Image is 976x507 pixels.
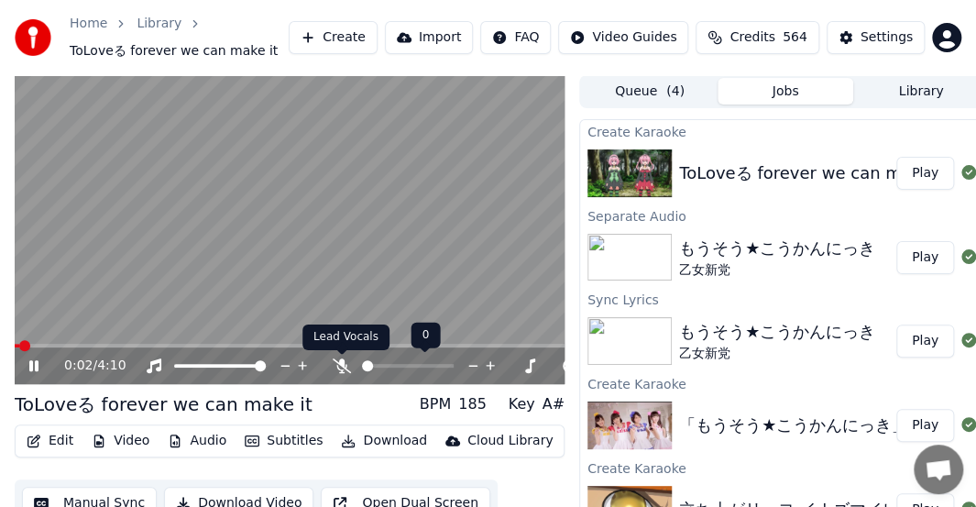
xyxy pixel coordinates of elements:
[679,261,875,280] div: 乙女新党
[718,78,853,105] button: Jobs
[467,432,553,450] div: Cloud Library
[914,445,963,494] div: チャットを開く
[411,323,440,348] div: 0
[64,357,93,375] span: 0:02
[97,357,126,375] span: 4:10
[509,393,535,415] div: Key
[666,83,685,101] span: ( 4 )
[783,28,807,47] span: 564
[64,357,108,375] div: /
[679,236,875,261] div: もうそう★こうかんにっき
[19,428,81,454] button: Edit
[289,21,378,54] button: Create
[679,319,875,345] div: もうそう★こうかんにっき
[558,21,688,54] button: Video Guides
[420,393,451,415] div: BPM
[679,160,947,186] div: ToLoveる forever we can make it
[302,325,389,350] div: Lead Vocals
[84,428,157,454] button: Video
[160,428,234,454] button: Audio
[137,15,181,33] a: Library
[334,428,434,454] button: Download
[237,428,330,454] button: Subtitles
[543,393,565,415] div: A#
[679,345,875,363] div: 乙女新党
[696,21,818,54] button: Credits564
[861,28,913,47] div: Settings
[15,19,51,56] img: youka
[896,409,954,442] button: Play
[70,42,278,61] span: ToLoveる forever we can make it
[896,157,954,190] button: Play
[896,241,954,274] button: Play
[70,15,107,33] a: Home
[70,15,289,61] nav: breadcrumb
[385,21,473,54] button: Import
[15,391,313,417] div: ToLoveる forever we can make it
[480,21,551,54] button: FAQ
[896,325,954,358] button: Play
[827,21,925,54] button: Settings
[582,78,718,105] button: Queue
[729,28,774,47] span: Credits
[458,393,487,415] div: 185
